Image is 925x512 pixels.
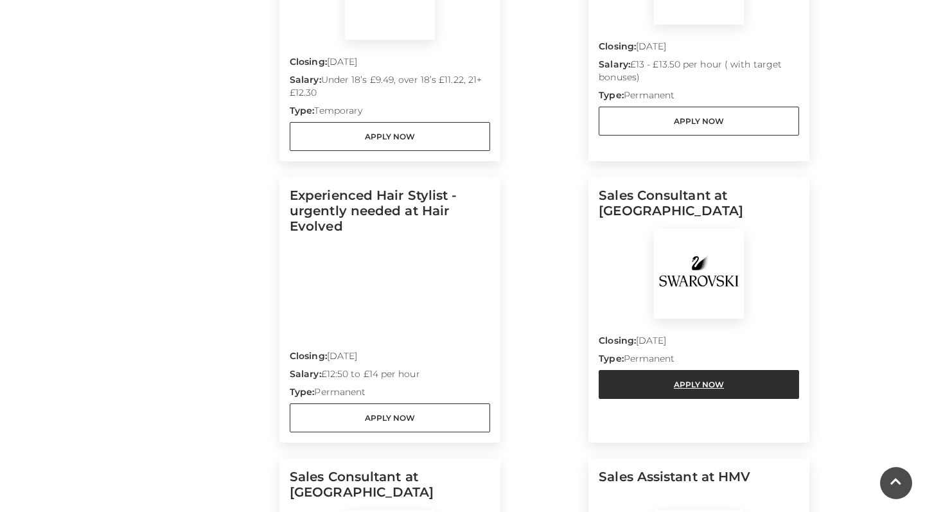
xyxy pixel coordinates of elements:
p: £12:50 to £14 per hour [290,367,490,385]
h5: Sales Assistant at HMV [599,469,799,510]
a: Apply Now [290,403,490,432]
strong: Closing: [290,56,327,67]
strong: Closing: [599,335,636,346]
h5: Experienced Hair Stylist - urgently needed at Hair Evolved [290,188,490,244]
p: £13 - £13.50 per hour ( with target bonuses) [599,58,799,89]
p: [DATE] [290,349,490,367]
strong: Closing: [290,350,327,362]
strong: Type: [599,89,623,101]
strong: Type: [290,386,314,398]
strong: Salary: [290,368,321,380]
p: Permanent [599,352,799,370]
a: Apply Now [599,370,799,399]
a: Apply Now [290,122,490,151]
h5: Sales Consultant at [GEOGRAPHIC_DATA] [599,188,799,229]
p: [DATE] [599,334,799,352]
p: Permanent [599,89,799,107]
strong: Salary: [599,58,630,70]
strong: Closing: [599,40,636,52]
img: Swarovski [654,229,744,319]
p: [DATE] [290,55,490,73]
a: Apply Now [599,107,799,136]
p: Permanent [290,385,490,403]
strong: Type: [599,353,623,364]
strong: Type: [290,105,314,116]
p: Temporary [290,104,490,122]
p: [DATE] [599,40,799,58]
h5: Sales Consultant at [GEOGRAPHIC_DATA] [290,469,490,510]
strong: Salary: [290,74,321,85]
p: Under 18’s £9.49, over 18’s £11.22, 21+ £12.30 [290,73,490,104]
